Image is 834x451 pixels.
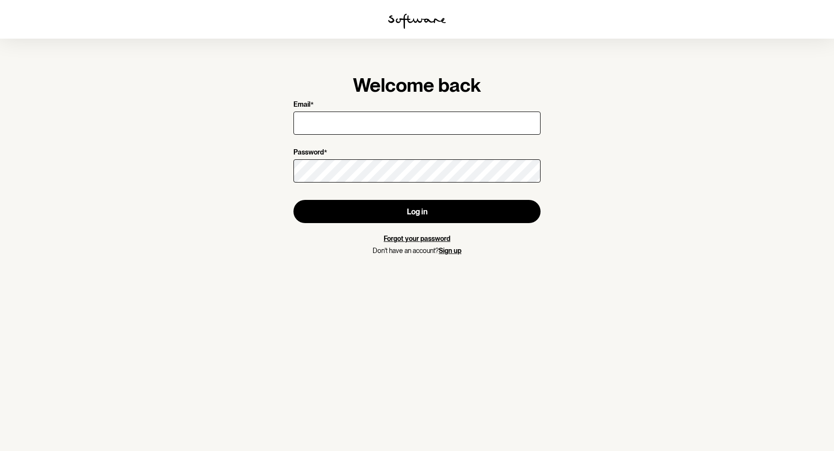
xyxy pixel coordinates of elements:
[293,200,541,223] button: Log in
[388,14,446,29] img: software logo
[293,100,310,110] p: Email
[384,235,450,242] a: Forgot your password
[293,73,541,97] h1: Welcome back
[439,247,461,254] a: Sign up
[293,148,324,157] p: Password
[293,247,541,255] p: Don't have an account?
